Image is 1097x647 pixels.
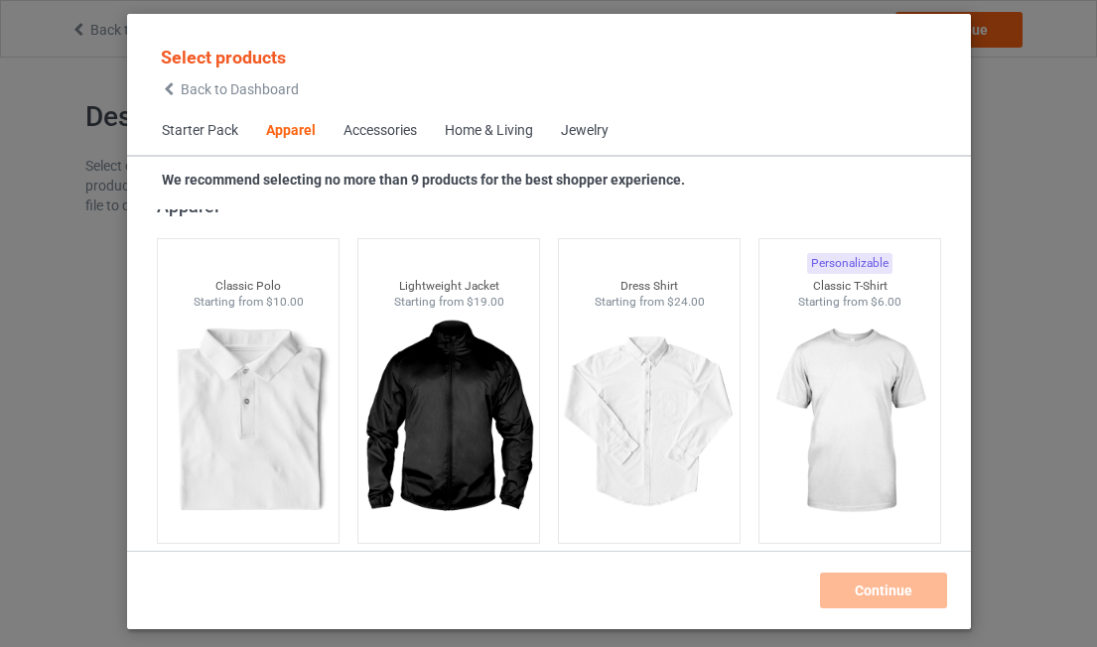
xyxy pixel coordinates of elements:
div: Starting from [157,294,339,311]
div: Personalizable [807,253,892,274]
span: $10.00 [265,295,303,309]
span: Select products [161,47,286,67]
div: Accessories [343,121,417,141]
span: Back to Dashboard [181,81,299,97]
div: Classic T-Shirt [758,278,940,295]
div: Jewelry [561,121,609,141]
span: $24.00 [666,295,704,309]
div: Starting from [758,294,940,311]
span: $19.00 [466,295,503,309]
div: Starting from [357,294,539,311]
span: Starter Pack [148,107,252,155]
div: Apparel [266,121,316,141]
img: regular.jpg [159,311,337,533]
div: Home & Living [445,121,533,141]
div: Lightweight Jacket [357,278,539,295]
img: regular.jpg [560,311,738,533]
span: $6.00 [871,295,901,309]
img: regular.jpg [359,311,537,533]
img: regular.jpg [760,311,938,533]
strong: We recommend selecting no more than 9 products for the best shopper experience. [162,172,685,188]
div: Starting from [558,294,740,311]
div: Classic Polo [157,278,339,295]
div: Dress Shirt [558,278,740,295]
